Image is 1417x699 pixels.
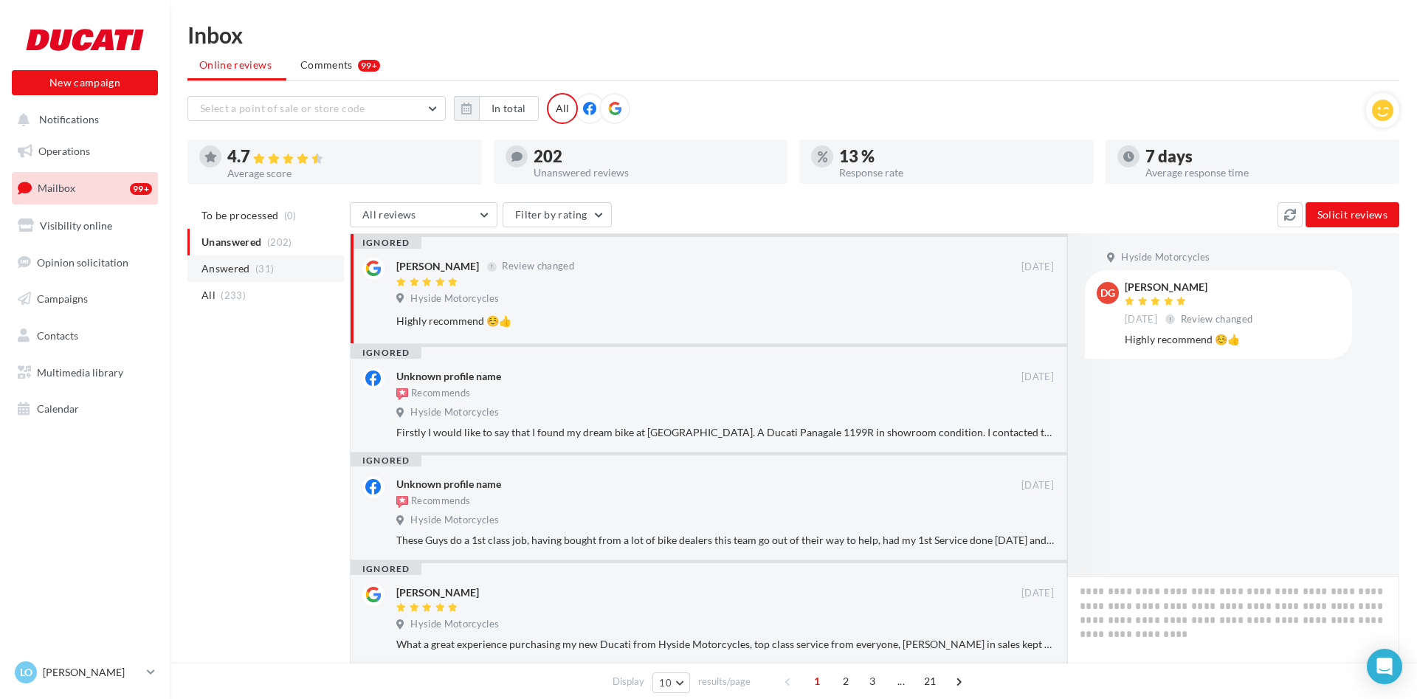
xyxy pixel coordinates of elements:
button: 10 [652,672,690,693]
span: Answered [201,261,250,276]
a: Mailbox99+ [9,172,161,204]
span: (31) [255,263,274,275]
button: Select a point of sale or store code [187,96,446,121]
a: Opinion solicitation [9,247,161,278]
div: Unanswered reviews [534,168,776,178]
button: In total [454,96,539,121]
div: Recommends [396,387,470,402]
span: Review changed [502,261,574,272]
button: All reviews [350,202,497,227]
span: [DATE] [1021,587,1054,600]
span: LO [20,665,32,680]
span: 21 [918,669,942,693]
span: To be processed [201,208,278,223]
div: Response rate [839,168,1082,178]
a: Multimedia library [9,357,161,388]
span: Comments [300,58,353,72]
span: Hyside Motorcycles [410,406,499,419]
p: [PERSON_NAME] [43,665,141,680]
span: [DATE] [1125,313,1157,326]
div: Highly recommend ☺️👍 [396,314,958,328]
div: What a great experience purchasing my new Ducati from Hyside Motorcycles, top class service from ... [396,637,1054,652]
div: 7 days [1145,148,1388,165]
span: [DATE] [1021,261,1054,274]
a: Operations [9,136,161,167]
div: 99+ [358,60,380,72]
div: These Guys do a 1st class job, having bought from a lot of bike dealers this team go out of their... [396,533,1054,548]
div: Open Intercom Messenger [1367,649,1402,684]
img: recommended.png [396,496,408,508]
div: ignored [351,563,421,575]
button: In total [479,96,539,121]
span: Mailbox [38,182,75,194]
a: Contacts [9,320,161,351]
span: [DATE] [1021,479,1054,492]
span: 3 [861,669,884,693]
span: Visibility online [40,219,112,232]
span: Select a point of sale or store code [200,102,365,114]
span: Display [613,675,644,689]
span: (0) [284,210,297,221]
span: Opinion solicitation [37,255,128,268]
span: Hyside Motorcycles [410,514,499,527]
span: Operations [38,145,90,157]
button: Solicit reviews [1306,202,1399,227]
img: recommended.png [396,388,408,400]
a: LO [PERSON_NAME] [12,658,158,686]
div: ignored [351,347,421,359]
a: Visibility online [9,210,161,241]
span: All reviews [362,208,416,221]
span: (233) [221,289,246,301]
div: All [547,93,578,124]
div: Unknown profile name [396,477,501,492]
span: Calendar [37,402,79,415]
span: Hyside Motorcycles [1121,251,1210,264]
a: Campaigns [9,283,161,314]
div: Average score [227,168,470,179]
div: Unknown profile name [396,369,501,384]
button: Filter by rating [503,202,612,227]
span: Hyside Motorcycles [410,618,499,631]
div: ignored [351,237,421,249]
div: [PERSON_NAME] [396,259,479,274]
div: ignored [351,455,421,466]
span: Multimedia library [37,366,123,379]
span: 2 [834,669,858,693]
span: 10 [659,677,672,689]
span: 1 [805,669,829,693]
span: DG [1100,286,1115,300]
span: Notifications [39,114,99,126]
div: Inbox [187,24,1399,46]
div: Firstly I would like to say that I found my dream bike at [GEOGRAPHIC_DATA]. A Ducati Panagale 11... [396,425,1054,440]
span: Contacts [37,329,78,342]
div: [PERSON_NAME] [396,585,479,600]
span: Hyside Motorcycles [410,292,499,306]
div: [PERSON_NAME] [1125,282,1255,292]
div: Recommends [396,495,470,509]
div: Average response time [1145,168,1388,178]
span: [DATE] [1021,371,1054,384]
button: New campaign [12,70,158,95]
span: All [201,288,216,303]
div: 4.7 [227,148,470,165]
a: Calendar [9,393,161,424]
span: results/page [698,675,751,689]
div: Highly recommend ☺️👍 [1125,332,1340,347]
div: 202 [534,148,776,165]
span: ... [889,669,913,693]
span: Review changed [1181,313,1253,325]
div: 13 % [839,148,1082,165]
span: Campaigns [37,292,88,305]
div: 99+ [130,183,152,195]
